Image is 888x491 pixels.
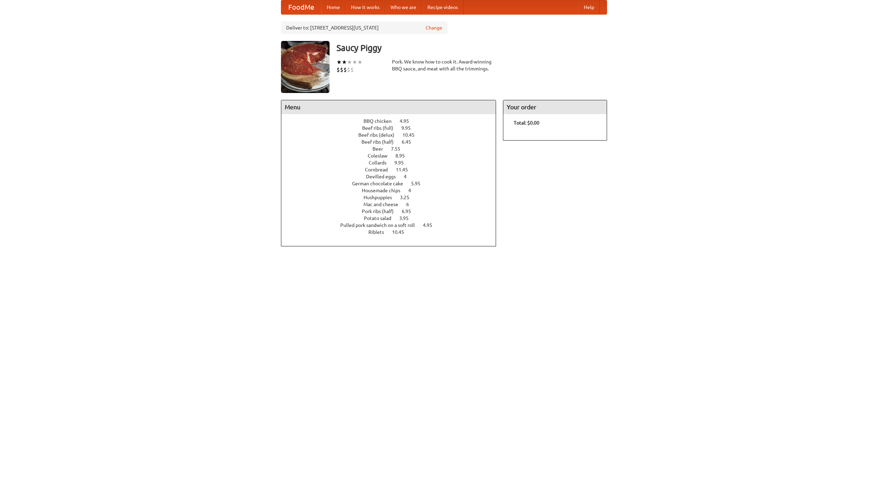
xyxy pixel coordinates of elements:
span: 8.95 [395,153,412,159]
li: $ [347,66,350,74]
span: 4 [408,188,418,193]
a: Mac and cheese 6 [364,202,422,207]
span: Hushpuppies [364,195,399,200]
span: 10.45 [402,132,421,138]
a: Beef ribs (delux) 10.45 [358,132,427,138]
span: Beef ribs (full) [362,125,400,131]
span: BBQ chicken [364,118,399,124]
a: Recipe videos [422,0,463,14]
a: Cornbread 11.45 [365,167,421,172]
a: Collards 9.95 [369,160,417,166]
span: Potato salad [364,215,398,221]
a: BBQ chicken 4.95 [364,118,422,124]
a: Coleslaw 8.95 [368,153,418,159]
a: Help [578,0,600,14]
span: 9.95 [401,125,418,131]
span: German chocolate cake [352,181,410,186]
span: 6.95 [402,209,418,214]
span: 6 [406,202,416,207]
li: ★ [352,58,357,66]
span: 4.95 [400,118,416,124]
span: Mac and cheese [364,202,405,207]
li: $ [340,66,343,74]
a: Potato salad 3.95 [364,215,421,221]
a: Hushpuppies 3.25 [364,195,422,200]
span: Devilled eggs [366,174,403,179]
span: Housemade chips [362,188,407,193]
a: Who we are [385,0,422,14]
span: Pulled pork sandwich on a soft roll [340,222,422,228]
div: Deliver to: [STREET_ADDRESS][US_STATE] [281,22,447,34]
div: Pork. We know how to cook it. Award-winning BBQ sauce, and meat with all the trimmings. [392,58,496,72]
li: $ [336,66,340,74]
span: 7.55 [391,146,407,152]
a: German chocolate cake 5.95 [352,181,433,186]
h3: Saucy Piggy [336,41,607,55]
a: FoodMe [281,0,321,14]
li: $ [350,66,354,74]
a: Housemade chips 4 [362,188,424,193]
a: Change [426,24,442,31]
li: ★ [336,58,342,66]
span: Coleslaw [368,153,394,159]
li: ★ [347,58,352,66]
span: 3.95 [399,215,416,221]
a: Devilled eggs 4 [366,174,419,179]
a: Home [321,0,345,14]
li: $ [343,66,347,74]
li: ★ [342,58,347,66]
span: Beef ribs (half) [361,139,401,145]
span: 6.45 [402,139,418,145]
span: 4.95 [423,222,439,228]
span: Beef ribs (delux) [358,132,401,138]
span: 10.45 [392,229,411,235]
a: Pulled pork sandwich on a soft roll 4.95 [340,222,445,228]
a: Beef ribs (full) 9.95 [362,125,424,131]
h4: Menu [281,100,496,114]
a: Beef ribs (half) 6.45 [361,139,424,145]
a: Pork ribs (half) 6.95 [362,209,424,214]
a: Riblets 10.45 [368,229,417,235]
span: Pork ribs (half) [362,209,401,214]
li: ★ [357,58,362,66]
img: angular.jpg [281,41,330,93]
a: Beer 7.55 [373,146,413,152]
b: Total: $0.00 [514,120,539,126]
span: 4 [404,174,413,179]
span: 5.95 [411,181,427,186]
h4: Your order [503,100,607,114]
a: How it works [345,0,385,14]
span: Cornbread [365,167,395,172]
span: Beer [373,146,390,152]
span: 9.95 [394,160,411,166]
span: Riblets [368,229,391,235]
span: 11.45 [396,167,415,172]
span: Collards [369,160,393,166]
span: 3.25 [400,195,416,200]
